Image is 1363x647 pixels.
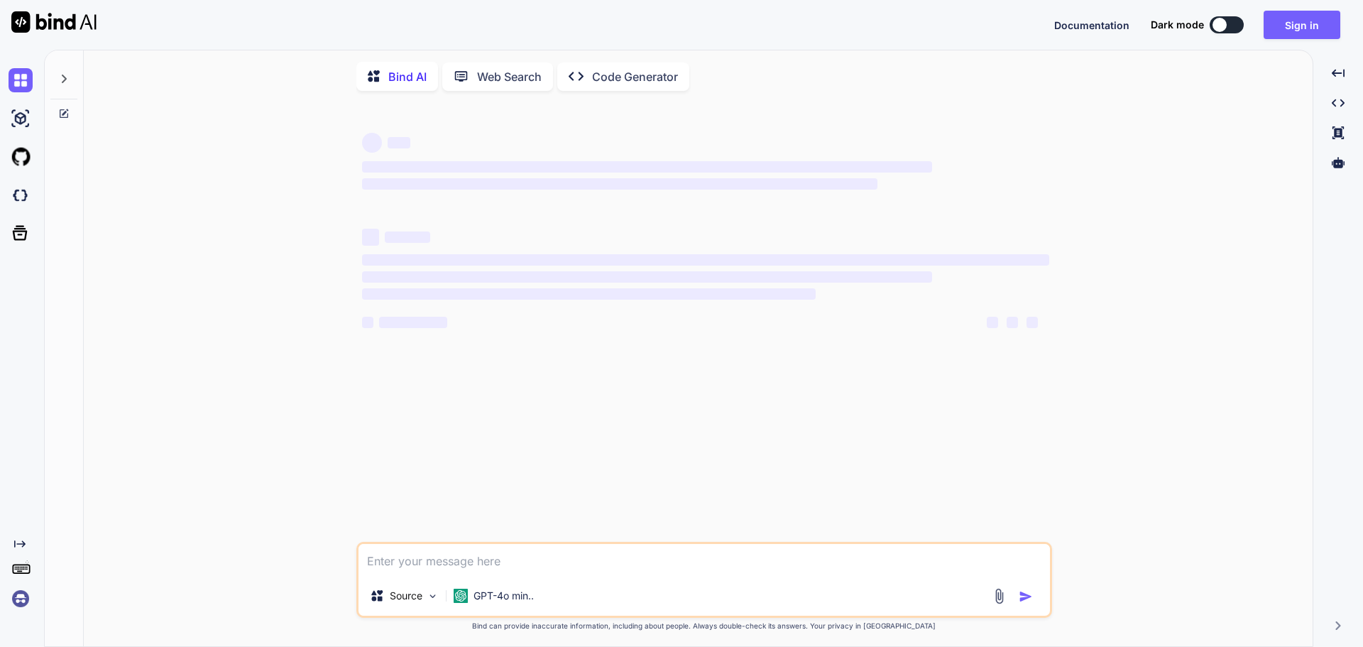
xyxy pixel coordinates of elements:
span: ‌ [362,271,932,283]
button: Sign in [1264,11,1340,39]
button: Documentation [1054,18,1129,33]
img: githubLight [9,145,33,169]
span: ‌ [1007,317,1018,328]
span: ‌ [388,137,410,148]
p: Bind AI [388,68,427,85]
p: GPT-4o min.. [474,589,534,603]
span: ‌ [362,161,932,173]
span: Documentation [1054,19,1129,31]
span: ‌ [362,178,877,190]
p: Bind can provide inaccurate information, including about people. Always double-check its answers.... [356,621,1052,631]
img: attachment [991,588,1007,604]
img: signin [9,587,33,611]
span: ‌ [362,254,1049,266]
img: GPT-4o mini [454,589,468,603]
span: ‌ [362,317,373,328]
p: Source [390,589,422,603]
img: Pick Models [427,590,439,602]
span: Dark mode [1151,18,1204,32]
span: ‌ [379,317,447,328]
span: ‌ [385,232,430,243]
p: Code Generator [592,68,678,85]
span: ‌ [362,133,382,153]
span: ‌ [362,229,379,246]
img: icon [1019,589,1033,604]
span: ‌ [1027,317,1038,328]
img: darkCloudIdeIcon [9,183,33,207]
img: chat [9,68,33,92]
span: ‌ [362,288,816,300]
p: Web Search [477,68,542,85]
img: Bind AI [11,11,97,33]
span: ‌ [987,317,998,328]
img: ai-studio [9,107,33,131]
